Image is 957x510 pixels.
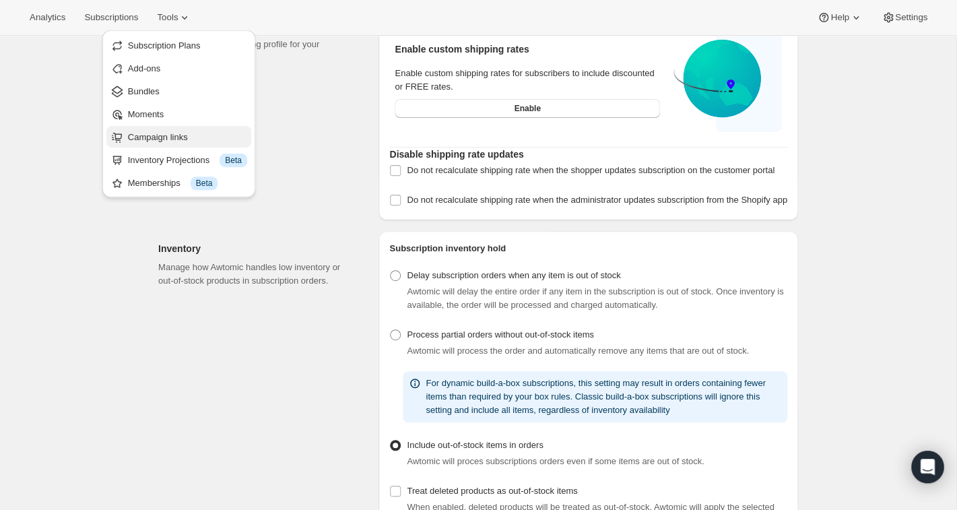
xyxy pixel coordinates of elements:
[30,12,65,23] span: Analytics
[395,99,660,118] button: Enable
[84,12,138,23] span: Subscriptions
[830,12,849,23] span: Help
[389,148,787,161] h2: Disable shipping rate updates
[128,154,247,167] div: Inventory Projections
[407,456,704,466] span: Awtomic will proces subscriptions orders even if some items are out of stock.
[407,440,543,450] span: Include out-of-stock items in orders
[128,63,160,73] span: Add-ons
[407,286,783,310] span: Awtomic will delay the entire order if any item in the subscription is out of stock. Once invento...
[395,67,660,94] div: Enable custom shipping rates for subscribers to include discounted or FREE rates.
[106,149,251,170] button: Inventory Projections
[128,177,247,190] div: Memberships
[76,8,146,27] button: Subscriptions
[395,42,660,56] h2: Enable custom shipping rates
[389,242,787,255] h2: Subscription inventory hold
[225,155,242,166] span: Beta
[128,132,188,142] span: Campaign links
[895,12,927,23] span: Settings
[158,242,357,255] h2: Inventory
[106,34,251,56] button: Subscription Plans
[158,261,357,288] p: Manage how Awtomic handles low inventory or out-of-stock products in subscription orders.
[873,8,935,27] button: Settings
[106,57,251,79] button: Add-ons
[407,329,593,340] span: Process partial orders without out-of-stock items
[407,165,774,175] span: Do not recalculate shipping rate when the shopper updates subscription on the customer portal
[149,8,199,27] button: Tools
[106,126,251,148] button: Campaign links
[809,8,870,27] button: Help
[106,103,251,125] button: Moments
[128,109,164,119] span: Moments
[106,80,251,102] button: Bundles
[128,40,201,51] span: Subscription Plans
[128,86,160,96] span: Bundles
[157,12,178,23] span: Tools
[911,451,944,483] div: Open Intercom Messenger
[22,8,73,27] button: Analytics
[407,486,577,496] span: Treat deleted products as out-of-stock items
[407,270,620,280] span: Delay subscription orders when any item is out of stock
[514,103,540,114] span: Enable
[407,195,787,205] span: Do not recalculate shipping rate when the administrator updates subscription from the Shopify app
[407,346,749,356] span: Awtomic will process the order and automatically remove any items that are out of stock.
[196,178,213,189] span: Beta
[106,172,251,193] button: Memberships
[426,377,782,417] p: For dynamic build-a-box subscriptions, this setting may result in orders containing fewer items t...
